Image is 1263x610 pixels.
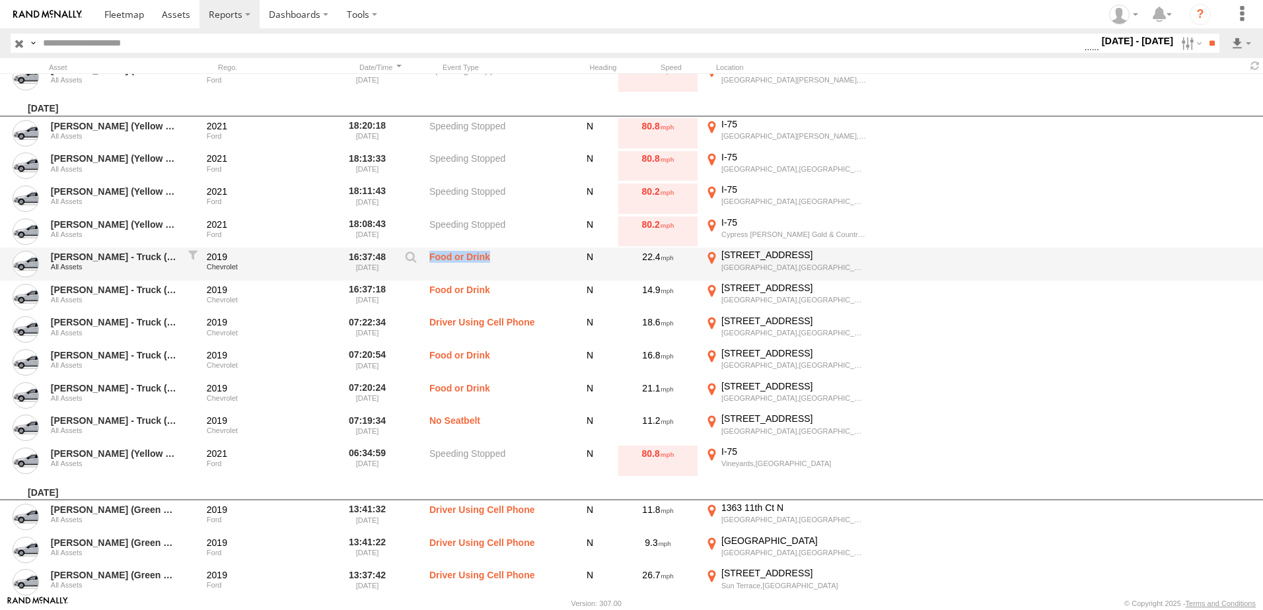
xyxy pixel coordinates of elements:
div: Click to Sort [355,63,406,72]
label: Speeding Stopped [429,62,561,92]
div: N [567,380,613,411]
div: N [567,184,613,214]
div: Ford [207,459,335,467]
div: Chevrolet [207,263,335,271]
div: [GEOGRAPHIC_DATA],[GEOGRAPHIC_DATA] [721,515,866,524]
div: All Assets [51,230,179,238]
a: [PERSON_NAME] - Truck (Purple Key tag) [51,382,179,394]
div: All Assets [51,263,179,271]
div: [GEOGRAPHIC_DATA],[GEOGRAPHIC_DATA] [721,295,866,304]
a: [PERSON_NAME] (Green Key Tag) [51,537,179,549]
div: 9.3 [618,535,698,565]
div: Ford [207,581,335,589]
div: 11.8 [618,502,698,532]
div: 80.2 [618,184,698,214]
div: 80.8 [618,446,698,476]
div: 22.4 [618,249,698,279]
div: 11.2 [618,413,698,443]
a: [PERSON_NAME] (Green Key Tag) [51,569,179,581]
label: Food or Drink [429,347,561,378]
div: Chevrolet [207,329,335,337]
div: All Assets [51,296,179,304]
label: 13:41:32 [DATE] [342,502,392,532]
label: Speeding Stopped [429,184,561,214]
div: Cypress [PERSON_NAME] Gold & Country Club,[GEOGRAPHIC_DATA] [721,230,866,239]
label: Click to View Event Location [703,62,868,92]
label: Click to View Event Location [703,535,868,565]
div: Sun Terrace,[GEOGRAPHIC_DATA] [721,581,866,590]
div: N [567,502,613,532]
div: Ford [207,516,335,524]
label: Speeding Stopped [429,446,561,476]
label: Speeding Stopped [429,217,561,247]
a: [PERSON_NAME] - Truck (Purple Key tag) [51,349,179,361]
div: 14.9 [618,282,698,312]
div: Chevrolet [207,361,335,369]
div: [GEOGRAPHIC_DATA],[GEOGRAPHIC_DATA] [721,328,866,337]
div: 2019 [207,316,335,328]
div: Ford [207,76,335,84]
div: [STREET_ADDRESS] [721,282,866,294]
div: N [567,446,613,476]
label: 16:37:48 [DATE] [342,249,392,279]
div: I-75 [721,446,866,457]
a: [PERSON_NAME] - Truck (Purple Key tag) [51,251,179,263]
div: I-75 [721,118,866,130]
div: Vineyards,[GEOGRAPHIC_DATA] [721,459,866,468]
label: 07:20:54 [DATE] [342,347,392,378]
div: N [567,249,613,279]
label: Click to View Event Location [703,184,868,214]
label: [DATE] - [DATE] [1099,34,1176,48]
a: [PERSON_NAME] (Yellow Key Tag) [51,448,179,459]
label: 18:20:18 [DATE] [342,118,392,149]
label: Click to View Event Location [703,347,868,378]
div: [GEOGRAPHIC_DATA],[GEOGRAPHIC_DATA] [721,164,866,174]
div: [GEOGRAPHIC_DATA],[GEOGRAPHIC_DATA] [721,360,866,370]
label: Driver Using Cell Phone [429,502,561,532]
div: N [567,118,613,149]
label: Driver Using Cell Phone [429,567,561,597]
div: 80.2 [618,217,698,247]
label: 06:34:59 [DATE] [342,446,392,476]
div: 16.8 [618,347,698,378]
label: Click to View Event Location [703,217,868,247]
div: 2021 [207,186,335,197]
div: 2021 [207,120,335,132]
div: 1363 11th Ct N [721,502,866,514]
div: © Copyright 2025 - [1124,599,1256,607]
div: N [567,217,613,247]
div: [STREET_ADDRESS] [721,315,866,327]
div: [GEOGRAPHIC_DATA],[GEOGRAPHIC_DATA] [721,393,866,403]
label: Click to View Event Location [703,413,868,443]
div: All Assets [51,132,179,140]
a: [PERSON_NAME] - Truck (Purple Key tag) [51,415,179,426]
div: N [567,315,613,345]
div: 2019 [207,251,335,263]
div: All Assets [51,581,179,589]
div: [GEOGRAPHIC_DATA],[GEOGRAPHIC_DATA] [721,426,866,436]
label: Speeding Stopped [429,151,561,182]
div: 2019 [207,537,335,549]
div: [GEOGRAPHIC_DATA],[GEOGRAPHIC_DATA] [721,197,866,206]
a: [PERSON_NAME] (Yellow Key Tag) [51,152,179,164]
a: [PERSON_NAME] - Truck (Purple Key tag) [51,284,179,296]
div: 26.7 [618,567,698,597]
div: All Assets [51,426,179,434]
label: 13:37:42 [DATE] [342,567,392,597]
div: Ford [207,132,335,140]
img: rand-logo.svg [13,10,82,19]
div: I-75 [721,151,866,163]
div: All Assets [51,361,179,369]
label: Export results as... [1230,34,1252,53]
div: 2019 [207,504,335,516]
a: [PERSON_NAME] (Green Key Tag) [51,504,179,516]
div: 80.8 [618,118,698,149]
div: All Assets [51,459,179,467]
div: I-75 [721,217,866,228]
label: Click to View Event Location [703,380,868,411]
div: All Assets [51,76,179,84]
div: 79.5 [618,62,698,92]
a: Visit our Website [7,597,68,610]
div: 2021 [207,152,335,164]
div: All Assets [51,329,179,337]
